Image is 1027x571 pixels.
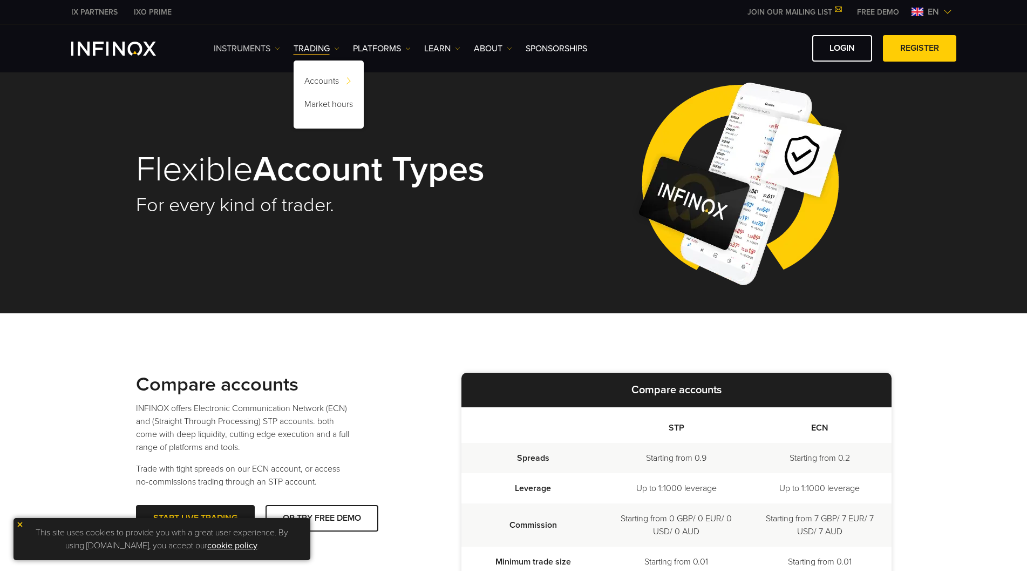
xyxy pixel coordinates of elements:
[849,6,907,18] a: INFINOX MENU
[748,503,892,547] td: Starting from 7 GBP/ 7 EUR/ 7 USD/ 7 AUD
[126,6,180,18] a: INFINOX
[136,462,352,488] p: Trade with tight spreads on our ECN account, or access no-commissions trading through an STP acco...
[266,505,378,532] a: OR TRY FREE DEMO
[631,384,722,397] strong: Compare accounts
[353,42,411,55] a: PLATFORMS
[461,443,605,473] td: Spreads
[604,473,748,503] td: Up to 1:1000 leverage
[461,503,605,547] td: Commission
[883,35,956,62] a: REGISTER
[136,151,499,188] h1: Flexible
[136,505,255,532] a: START LIVE TRADING
[474,42,512,55] a: ABOUT
[294,42,339,55] a: TRADING
[604,407,748,443] th: STP
[748,443,892,473] td: Starting from 0.2
[71,42,181,56] a: INFINOX Logo
[253,148,485,191] strong: Account Types
[812,35,872,62] a: LOGIN
[424,42,460,55] a: Learn
[526,42,587,55] a: SPONSORSHIPS
[739,8,849,17] a: JOIN OUR MAILING LIST
[604,503,748,547] td: Starting from 0 GBP/ 0 EUR/ 0 USD/ 0 AUD
[16,521,24,528] img: yellow close icon
[748,407,892,443] th: ECN
[461,473,605,503] td: Leverage
[294,95,364,118] a: Market hours
[214,42,280,55] a: Instruments
[19,523,305,555] p: This site uses cookies to provide you with a great user experience. By using [DOMAIN_NAME], you a...
[923,5,943,18] span: en
[136,373,298,396] strong: Compare accounts
[136,402,352,454] p: INFINOX offers Electronic Communication Network (ECN) and (Straight Through Processing) STP accou...
[748,473,892,503] td: Up to 1:1000 leverage
[136,193,499,217] h2: For every kind of trader.
[207,540,257,551] a: cookie policy
[63,6,126,18] a: INFINOX
[604,443,748,473] td: Starting from 0.9
[294,71,364,95] a: Accounts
